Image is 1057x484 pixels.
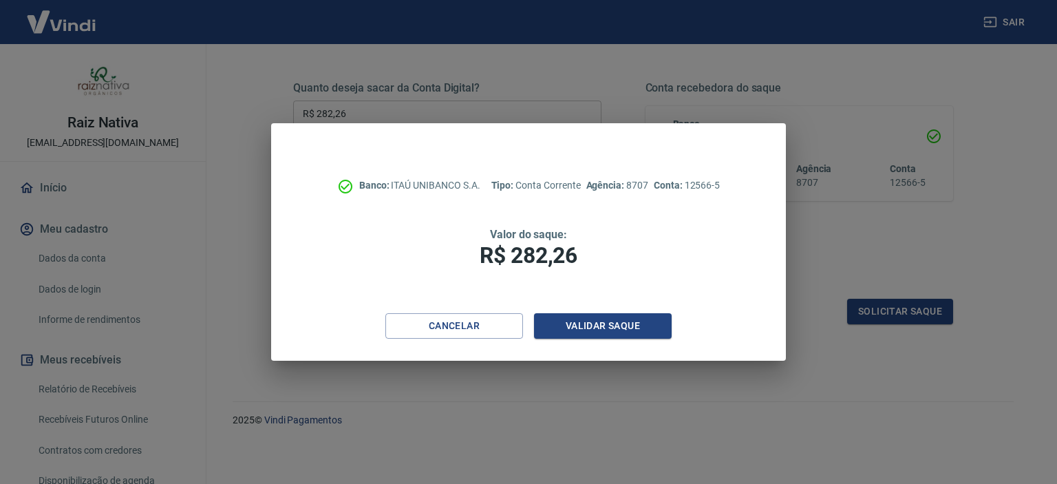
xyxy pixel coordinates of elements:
[359,178,480,193] p: ITAÚ UNIBANCO S.A.
[586,180,627,191] span: Agência:
[490,228,567,241] span: Valor do saque:
[385,313,523,339] button: Cancelar
[654,178,720,193] p: 12566-5
[654,180,685,191] span: Conta:
[359,180,392,191] span: Banco:
[586,178,648,193] p: 8707
[480,242,577,269] span: R$ 282,26
[534,313,672,339] button: Validar saque
[491,178,581,193] p: Conta Corrente
[491,180,516,191] span: Tipo:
